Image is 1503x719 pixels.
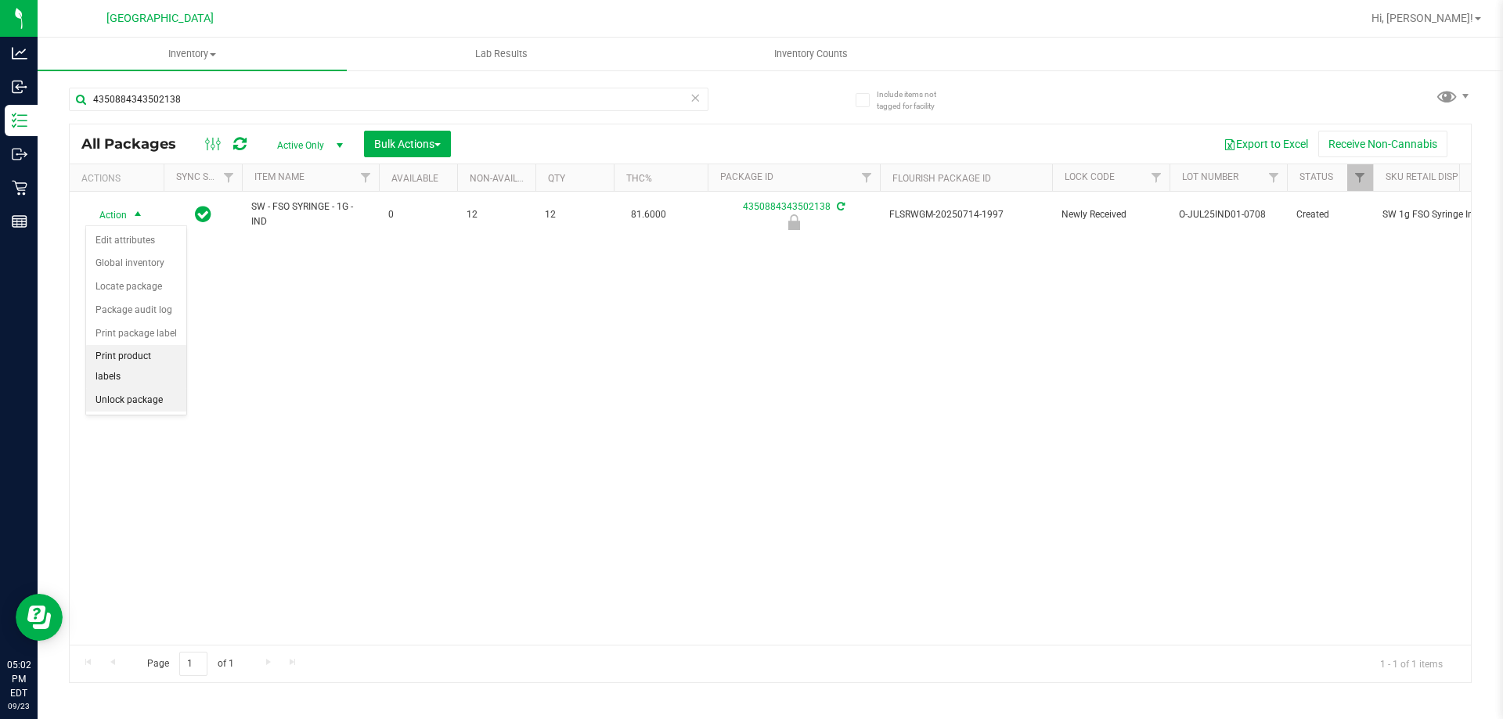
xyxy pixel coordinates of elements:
[877,88,955,112] span: Include items not tagged for facility
[12,45,27,61] inline-svg: Analytics
[81,173,157,184] div: Actions
[374,138,441,150] span: Bulk Actions
[1371,12,1473,24] span: Hi, [PERSON_NAME]!
[834,201,845,212] span: Sync from Compliance System
[128,204,148,226] span: select
[86,275,186,299] li: Locate package
[86,229,186,253] li: Edit attributes
[86,299,186,322] li: Package audit log
[1144,164,1170,191] a: Filter
[753,47,869,61] span: Inventory Counts
[12,79,27,95] inline-svg: Inbound
[1182,171,1238,182] a: Lot Number
[1347,164,1373,191] a: Filter
[1386,171,1503,182] a: Sku Retail Display Name
[85,204,128,226] span: Action
[364,131,451,157] button: Bulk Actions
[470,173,539,184] a: Non-Available
[81,135,192,153] span: All Packages
[12,146,27,162] inline-svg: Outbound
[176,171,236,182] a: Sync Status
[1061,207,1160,222] span: Newly Received
[38,38,347,70] a: Inventory
[86,389,186,412] li: Unlock package
[38,47,347,61] span: Inventory
[86,345,186,388] li: Print product labels
[705,214,882,230] div: Newly Received
[1213,131,1318,157] button: Export to Excel
[16,594,63,641] iframe: Resource center
[86,252,186,275] li: Global inventory
[388,207,448,222] span: 0
[1296,207,1364,222] span: Created
[179,652,207,676] input: 1
[1318,131,1447,157] button: Receive Non-Cannabis
[454,47,549,61] span: Lab Results
[106,12,214,25] span: [GEOGRAPHIC_DATA]
[626,173,652,184] a: THC%
[86,322,186,346] li: Print package label
[545,207,604,222] span: 12
[353,164,379,191] a: Filter
[656,38,965,70] a: Inventory Counts
[623,203,674,226] span: 81.6000
[347,38,656,70] a: Lab Results
[254,171,305,182] a: Item Name
[134,652,247,676] span: Page of 1
[1368,652,1455,675] span: 1 - 1 of 1 items
[743,201,831,212] a: 4350884343502138
[467,207,526,222] span: 12
[391,173,438,184] a: Available
[720,171,773,182] a: Package ID
[1261,164,1287,191] a: Filter
[1065,171,1115,182] a: Lock Code
[195,203,211,225] span: In Sync
[12,113,27,128] inline-svg: Inventory
[548,173,565,184] a: Qty
[251,200,369,229] span: SW - FSO SYRINGE - 1G - IND
[892,173,991,184] a: Flourish Package ID
[216,164,242,191] a: Filter
[7,658,31,700] p: 05:02 PM EDT
[12,180,27,196] inline-svg: Retail
[1299,171,1333,182] a: Status
[7,700,31,712] p: 09/23
[690,88,701,108] span: Clear
[12,214,27,229] inline-svg: Reports
[889,207,1043,222] span: FLSRWGM-20250714-1997
[69,88,708,111] input: Search Package ID, Item Name, SKU, Lot or Part Number...
[854,164,880,191] a: Filter
[1179,207,1278,222] span: O-JUL25IND01-0708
